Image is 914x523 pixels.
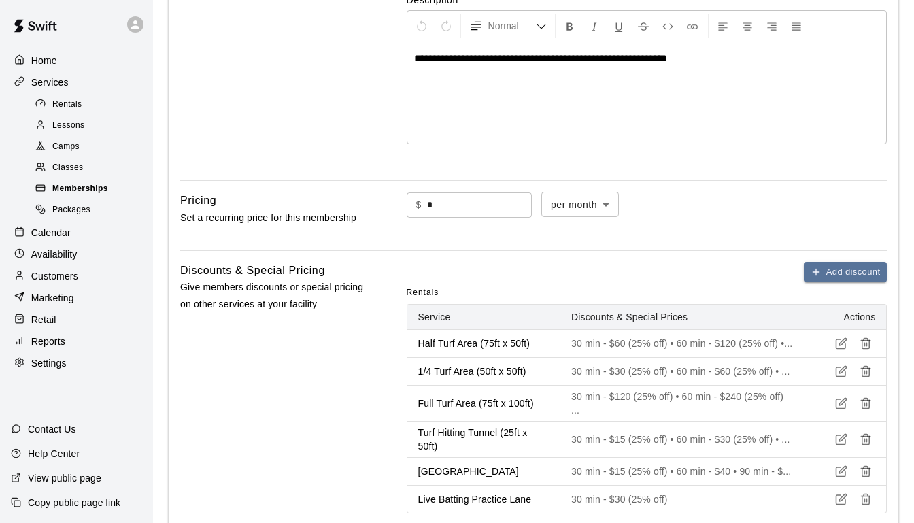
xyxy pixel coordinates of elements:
p: Customers [31,269,78,283]
a: Calendar [11,222,142,243]
button: Add discount [804,262,887,283]
button: Left Align [711,14,734,38]
div: Packages [33,201,148,220]
div: Rentals [33,95,148,114]
p: Turf Hitting Tunnel (25ft x 50ft) [418,426,549,453]
a: Reports [11,331,142,352]
p: 30 min - $60 (25% off) • 60 min - $120 (25% off) •... [571,337,794,350]
p: Calendar [31,226,71,239]
p: View public page [28,471,101,485]
button: Insert Code [656,14,679,38]
h6: Pricing [180,192,216,209]
a: Rentals [33,94,153,115]
a: Services [11,72,142,92]
p: Services [31,75,69,89]
span: Packages [52,203,90,217]
button: Undo [410,14,433,38]
button: Center Align [736,14,759,38]
p: Full Turf Area (75ft x 100ft) [418,397,549,410]
p: Availability [31,248,78,261]
p: Settings [31,356,67,370]
p: Reports [31,335,65,348]
button: Format Bold [558,14,581,38]
p: Copy public page link [28,496,120,509]
span: Normal [488,19,536,33]
p: Home [31,54,57,67]
div: Camps [33,137,148,156]
a: Packages [33,200,153,221]
button: Format Underline [607,14,630,38]
span: Lessons [52,119,85,133]
a: Camps [33,137,153,158]
p: 30 min - $120 (25% off) • 60 min - $240 (25% off) ... [571,390,794,417]
p: 30 min - $15 (25% off) • 60 min - $30 (25% off) • ... [571,433,794,446]
a: Memberships [33,179,153,200]
a: Home [11,50,142,71]
div: Classes [33,158,148,178]
button: Right Align [760,14,783,38]
th: Discounts & Special Prices [560,305,805,330]
p: 30 min - $15 (25% off) • 60 min - $40 • 90 min - $... [571,465,794,478]
span: Rentals [52,98,82,112]
a: Marketing [11,288,142,308]
p: 30 min - $30 (25% off) • 60 min - $60 (25% off) • ... [571,365,794,378]
h6: Discounts & Special Pricing [180,262,325,280]
a: Retail [11,309,142,330]
p: Live Batting Practice Lane [418,492,549,506]
button: Insert Link [681,14,704,38]
th: Actions [805,305,886,330]
a: Settings [11,353,142,373]
span: Memberships [52,182,108,196]
button: Formatting Options [464,14,552,38]
a: Classes [33,158,153,179]
p: 1/4 Turf Area (50ft x 50ft) [418,365,549,378]
p: Help Center [28,447,80,460]
th: Service [407,305,560,330]
span: Camps [52,140,80,154]
button: Redo [435,14,458,38]
p: Marketing [31,291,74,305]
p: Set a recurring price for this membership [180,209,364,226]
button: Justify Align [785,14,808,38]
a: Lessons [33,115,153,136]
a: Availability [11,244,142,265]
span: Classes [52,161,83,175]
a: Customers [11,266,142,286]
div: Lessons [33,116,148,135]
button: Format Strikethrough [632,14,655,38]
p: [GEOGRAPHIC_DATA] [418,465,549,478]
p: Give members discounts or special pricing on other services at your facility [180,279,364,313]
p: Half Turf Area (75ft x 50ft) [418,337,549,350]
p: $ [416,198,422,212]
p: 30 min - $30 (25% off) [571,492,794,506]
p: Contact Us [28,422,76,436]
div: Memberships [33,180,148,199]
p: Retail [31,313,56,326]
div: per month [541,192,619,217]
button: Format Italics [583,14,606,38]
span: Rentals [407,282,439,304]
